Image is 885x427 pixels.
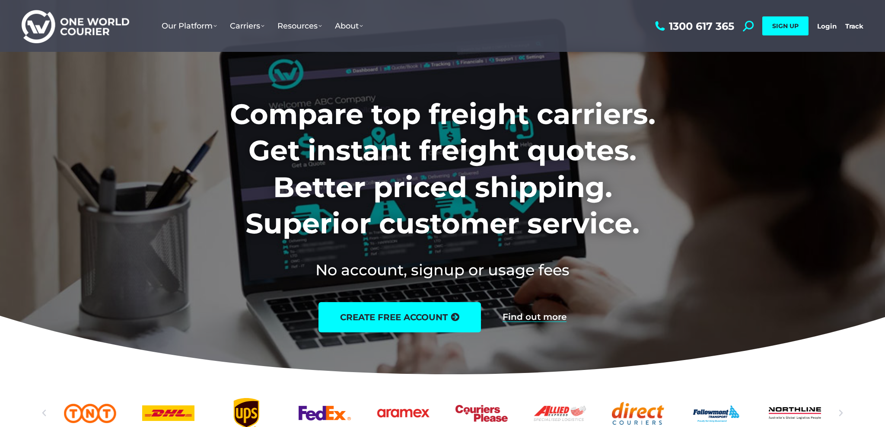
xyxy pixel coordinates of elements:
[22,9,129,44] img: One World Courier
[271,13,328,39] a: Resources
[277,21,322,31] span: Resources
[318,302,481,332] a: create free account
[845,22,863,30] a: Track
[503,312,567,322] a: Find out more
[173,259,713,280] h2: No account, signup or usage fees
[173,96,713,242] h1: Compare top freight carriers. Get instant freight quotes. Better priced shipping. Superior custom...
[653,21,734,32] a: 1300 617 365
[162,21,217,31] span: Our Platform
[230,21,264,31] span: Carriers
[772,22,799,30] span: SIGN UP
[762,16,809,35] a: SIGN UP
[817,22,837,30] a: Login
[223,13,271,39] a: Carriers
[155,13,223,39] a: Our Platform
[328,13,369,39] a: About
[335,21,363,31] span: About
